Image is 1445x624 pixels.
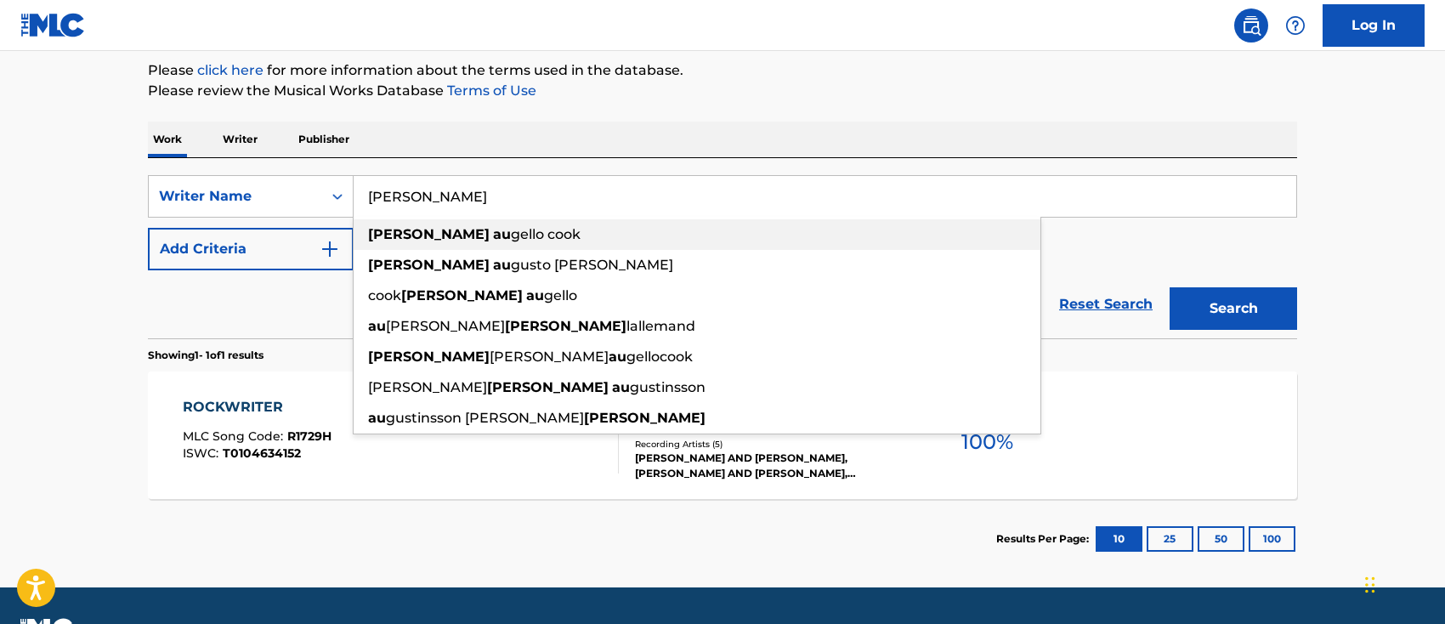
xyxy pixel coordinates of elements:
[490,349,609,365] span: [PERSON_NAME]
[612,379,630,395] strong: au
[493,257,511,273] strong: au
[511,226,581,242] span: gello cook
[183,397,331,417] div: ROCKWRITER
[368,257,490,273] strong: [PERSON_NAME]
[148,228,354,270] button: Add Criteria
[511,257,673,273] span: gusto [PERSON_NAME]
[287,428,331,444] span: R1729H
[1241,15,1261,36] img: search
[1234,9,1268,43] a: Public Search
[368,318,386,334] strong: au
[630,379,705,395] span: gustinsson
[1278,9,1312,43] div: Help
[626,349,693,365] span: gellocook
[368,226,490,242] strong: [PERSON_NAME]
[148,372,1297,499] a: ROCKWRITERMLC Song Code:R1729HISWC:T0104634152Writers (2)[PERSON_NAME], [PERSON_NAME] [PERSON_NAM...
[444,82,536,99] a: Terms of Use
[293,122,354,157] p: Publisher
[584,410,705,426] strong: [PERSON_NAME]
[148,60,1297,81] p: Please for more information about the terms used in the database.
[148,81,1297,101] p: Please review the Musical Works Database
[626,318,695,334] span: lallemand
[223,445,301,461] span: T0104634152
[401,287,523,303] strong: [PERSON_NAME]
[197,62,263,78] a: click here
[148,175,1297,338] form: Search Form
[1051,286,1161,323] a: Reset Search
[1096,526,1142,552] button: 10
[368,379,487,395] span: [PERSON_NAME]
[996,531,1093,547] p: Results Per Page:
[1147,526,1193,552] button: 25
[159,186,312,207] div: Writer Name
[635,438,892,451] div: Recording Artists ( 5 )
[635,451,892,481] div: [PERSON_NAME] AND [PERSON_NAME], [PERSON_NAME] AND [PERSON_NAME], [PERSON_NAME] & [PERSON_NAME], ...
[386,318,505,334] span: [PERSON_NAME]
[493,226,511,242] strong: au
[1249,526,1295,552] button: 100
[609,349,626,365] strong: au
[1365,559,1375,610] div: Drag
[1323,4,1425,47] a: Log In
[544,287,577,303] span: gello
[1198,526,1244,552] button: 50
[148,348,263,363] p: Showing 1 - 1 of 1 results
[183,445,223,461] span: ISWC :
[487,379,609,395] strong: [PERSON_NAME]
[368,287,401,303] span: cook
[1360,542,1445,624] iframe: Chat Widget
[1285,15,1306,36] img: help
[148,122,187,157] p: Work
[218,122,263,157] p: Writer
[526,287,544,303] strong: au
[1170,287,1297,330] button: Search
[368,349,490,365] strong: [PERSON_NAME]
[386,410,584,426] span: gustinsson [PERSON_NAME]
[183,428,287,444] span: MLC Song Code :
[505,318,626,334] strong: [PERSON_NAME]
[20,13,86,37] img: MLC Logo
[320,239,340,259] img: 9d2ae6d4665cec9f34b9.svg
[961,427,1013,457] span: 100 %
[368,410,386,426] strong: au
